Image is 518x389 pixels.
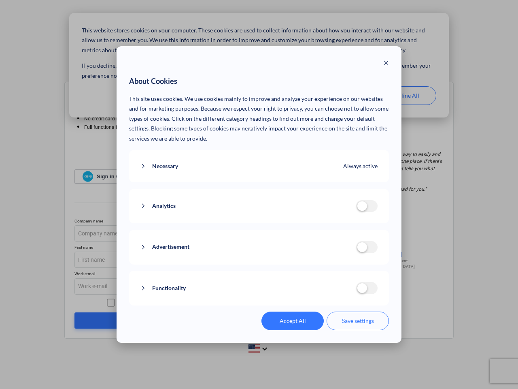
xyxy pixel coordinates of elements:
[152,283,186,293] span: Functionality
[261,312,324,330] button: Accept All
[343,161,378,171] span: Always active
[152,242,189,252] span: Advertisement
[327,312,389,330] button: Save settings
[152,161,178,171] span: Necessary
[140,242,356,252] button: Advertisement
[140,161,344,171] button: Necessary
[129,75,177,88] span: About Cookies
[140,201,356,211] button: Analytics
[140,283,356,293] button: Functionality
[129,94,389,144] p: This site uses cookies. We use cookies mainly to improve and analyze your experience on our websi...
[383,59,389,69] button: Close modal
[152,201,176,211] span: Analytics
